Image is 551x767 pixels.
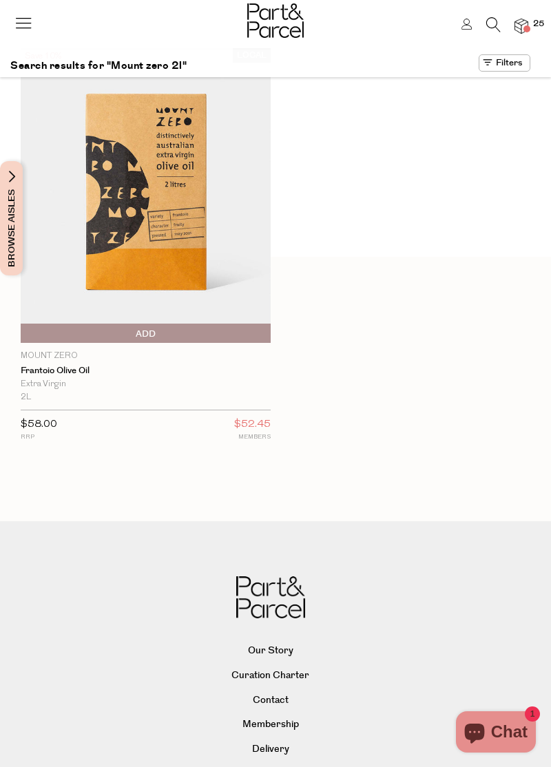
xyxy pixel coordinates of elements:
[452,711,540,756] inbox-online-store-chat: Shopify online store chat
[21,378,271,391] div: Extra Virgin
[21,350,271,362] p: Mount Zero
[21,432,57,442] small: RRP
[236,576,305,618] img: Part&Parcel
[21,48,271,343] img: Frantoio Olive Oil
[10,54,187,77] h1: Search results for "Mount zero 2l"
[21,419,57,430] span: $58.00
[514,19,528,33] a: 25
[247,3,304,38] img: Part&Parcel
[21,391,31,404] span: 2L
[234,432,271,442] small: MEMBERS
[23,666,518,686] a: Curation Charter
[4,161,19,275] span: Browse Aisles
[23,739,518,760] a: Delivery
[23,715,518,735] a: Membership
[234,416,271,434] span: $52.45
[21,366,271,377] a: Frantoio Olive Oil
[21,324,271,343] button: Add To Parcel
[23,691,518,711] a: Contact
[23,641,518,662] a: Our Story
[530,18,548,30] span: 25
